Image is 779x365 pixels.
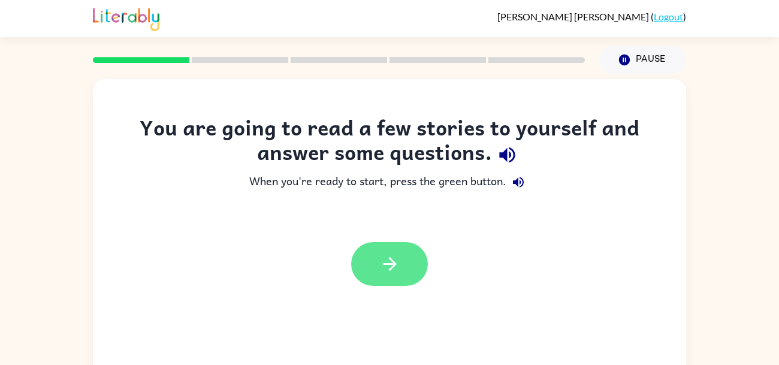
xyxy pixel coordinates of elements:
[654,11,683,22] a: Logout
[497,11,651,22] span: [PERSON_NAME] [PERSON_NAME]
[93,5,159,31] img: Literably
[117,170,662,194] div: When you're ready to start, press the green button.
[497,11,686,22] div: ( )
[117,115,662,170] div: You are going to read a few stories to yourself and answer some questions.
[599,46,686,74] button: Pause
